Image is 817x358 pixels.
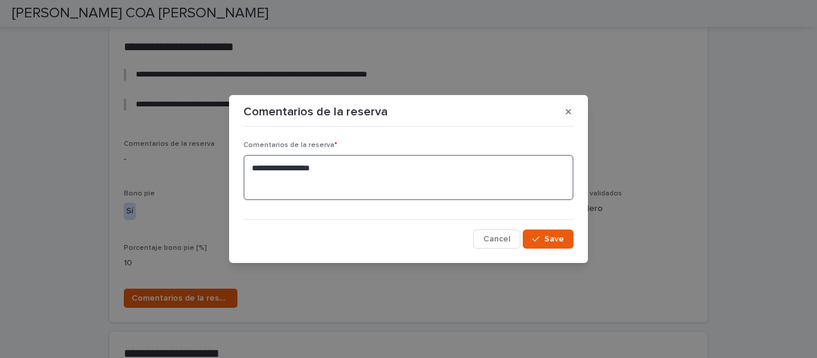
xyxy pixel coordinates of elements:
[243,142,337,149] span: Comentarios de la reserva
[544,235,564,243] span: Save
[473,230,520,249] button: Cancel
[523,230,574,249] button: Save
[243,105,388,119] p: Comentarios de la reserva
[483,235,510,243] span: Cancel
